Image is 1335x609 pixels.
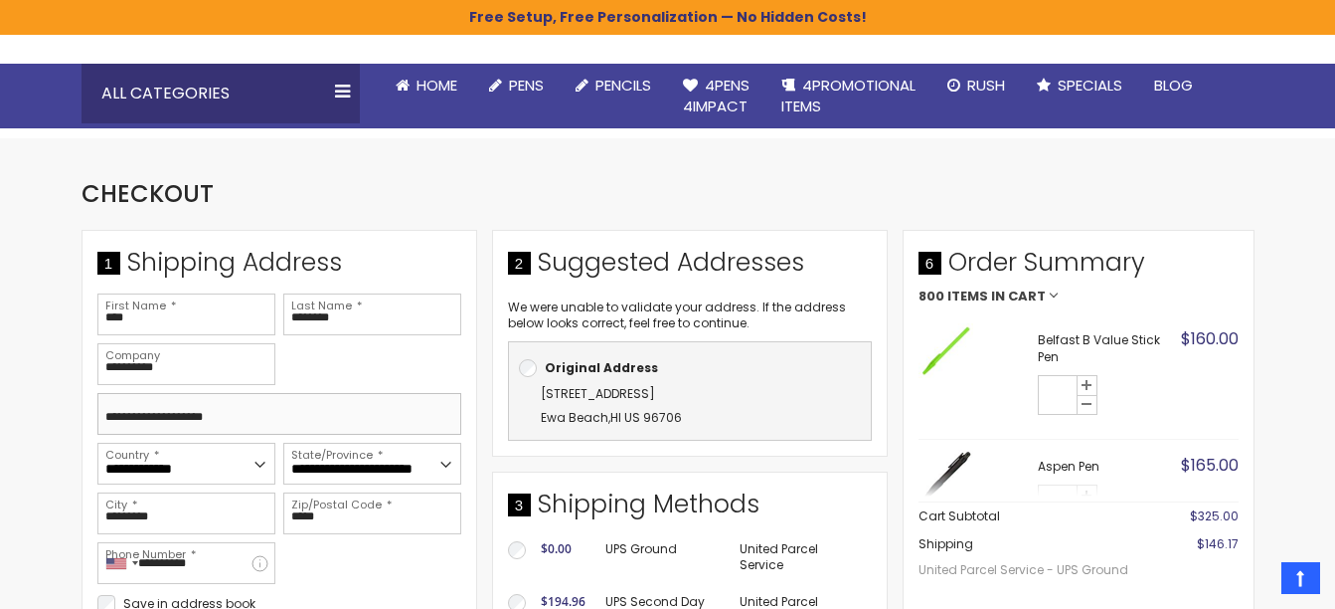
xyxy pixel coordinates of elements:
span: 4Pens 4impact [683,75,750,115]
td: United Parcel Service [730,531,872,583]
span: [STREET_ADDRESS] [541,385,655,402]
strong: Belfast B Value Stick Pen [1038,332,1176,364]
span: HI [610,409,621,426]
a: 4Pens4impact [667,64,765,128]
span: Order Summary [918,246,1239,290]
p: We were unable to validate your address. If the address below looks correct, feel free to continue. [508,300,872,331]
span: Ewa Beach [541,409,608,426]
span: Home [417,75,457,96]
a: Home [380,64,473,107]
strong: Aspen Pen [1038,459,1140,475]
a: Rush [931,64,1021,107]
span: 4PROMOTIONAL ITEMS [781,75,916,115]
span: Blog [1154,75,1193,96]
span: US [624,409,640,426]
div: Shipping Address [97,246,461,290]
span: $160.00 [1181,327,1239,350]
span: Specials [1058,75,1122,96]
a: Blog [1138,64,1209,107]
span: $165.00 [1181,454,1239,477]
span: Checkout [82,177,214,210]
span: Items in Cart [947,290,1046,304]
b: Original Address [545,359,658,376]
div: Shipping Methods [508,488,872,531]
div: All Categories [82,64,360,123]
div: United States: +1 [98,543,144,583]
a: Specials [1021,64,1138,107]
td: UPS Ground [595,531,730,583]
a: 4PROMOTIONALITEMS [765,64,931,128]
span: 800 [918,290,944,304]
span: Pens [509,75,544,96]
span: 96706 [643,409,682,426]
img: Belfast B Value Stick Pen-Lime Green [918,323,973,378]
a: Pencils [560,64,667,107]
span: $0.00 [541,540,572,557]
a: Pens [473,64,560,107]
div: Suggested Addresses [508,246,872,290]
div: , [519,382,861,430]
img: Aspen-Black [918,450,973,505]
span: Pencils [595,75,651,96]
span: Rush [967,75,1005,96]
